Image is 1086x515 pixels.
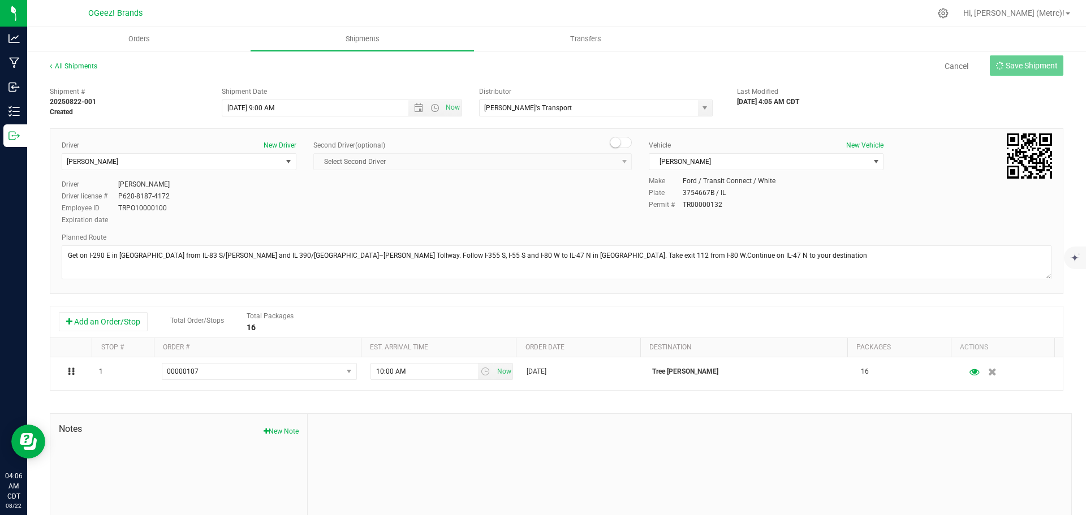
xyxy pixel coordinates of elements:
button: New Vehicle [846,140,884,150]
a: Est. arrival time [370,343,428,351]
span: select [494,363,512,379]
div: 3754667B / IL [683,188,726,198]
a: All Shipments [50,62,97,70]
p: Tree [PERSON_NAME] [652,366,847,377]
inline-svg: Inventory [8,106,20,117]
span: Set Current date [494,363,514,380]
label: Vehicle [649,140,671,150]
label: Permit # [649,200,683,210]
inline-svg: Manufacturing [8,57,20,68]
div: Ford / Transit Connect / White [683,176,775,186]
a: Shipments [251,27,474,51]
div: P620-8187-4172 [118,191,170,201]
label: Expiration date [62,215,118,225]
inline-svg: Inbound [8,81,20,93]
span: select [282,154,296,170]
a: Packages [856,343,891,351]
div: [PERSON_NAME] [118,179,170,189]
span: Orders [113,34,165,44]
strong: 16 [247,323,256,332]
iframe: Resource center [11,425,45,458]
a: Cancel [945,60,968,72]
span: OGeez! Brands [88,8,143,18]
span: select [478,363,494,379]
span: Total Packages [247,312,294,320]
strong: 20250822-001 [50,98,96,106]
span: 00000107 [167,367,199,375]
a: Destination [649,343,692,351]
a: Order # [163,343,189,351]
span: [DATE] [527,366,546,377]
label: Driver license # [62,191,118,201]
span: Open the date view [409,103,428,112]
a: Stop # [101,343,124,351]
label: Second Driver [313,140,385,150]
span: Save Shipment [1006,61,1058,70]
label: Employee ID [62,203,118,213]
span: [PERSON_NAME] [649,154,869,170]
label: Plate [649,188,683,198]
inline-svg: Analytics [8,33,20,44]
span: Transfers [555,34,617,44]
button: Add an Order/Stop [59,312,148,331]
span: Notes [59,422,299,436]
span: Total Order/Stops [170,317,224,324]
span: select [342,363,356,379]
span: 16 [861,366,869,377]
span: Planned Route [62,233,106,241]
button: New Note [264,426,299,436]
img: Scan me! [1007,133,1052,179]
button: Save Shipment [990,55,1063,76]
label: Distributor [479,86,511,97]
button: New Driver [264,140,296,150]
span: select [698,100,712,116]
label: Driver [62,140,79,150]
div: TRPO10000100 [118,203,167,213]
strong: [DATE] 4:05 AM CDT [737,98,799,106]
qrcode: 20250822-001 [1007,133,1052,179]
span: Open the time view [425,103,445,112]
span: Shipments [330,34,395,44]
p: 08/22 [5,501,22,510]
label: Driver [62,179,118,189]
div: TR00000132 [683,200,722,210]
th: Actions [951,338,1054,357]
span: (optional) [355,141,385,149]
div: Manage settings [936,8,950,19]
inline-svg: Outbound [8,130,20,141]
span: Shipment # [50,86,205,97]
a: Transfers [474,27,697,51]
label: Last Modified [737,86,778,97]
span: Set Current date [443,99,463,116]
span: 1 [99,366,103,377]
strong: Created [50,108,73,116]
span: [PERSON_NAME] [67,158,118,166]
span: select [869,154,883,170]
label: Make [649,176,683,186]
a: Orders [27,27,251,51]
p: 04:06 AM CDT [5,471,22,501]
input: Select [480,100,691,116]
span: Hi, [PERSON_NAME] (Metrc)! [963,8,1065,18]
label: Shipment Date [222,86,267,97]
a: Order date [525,343,564,351]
